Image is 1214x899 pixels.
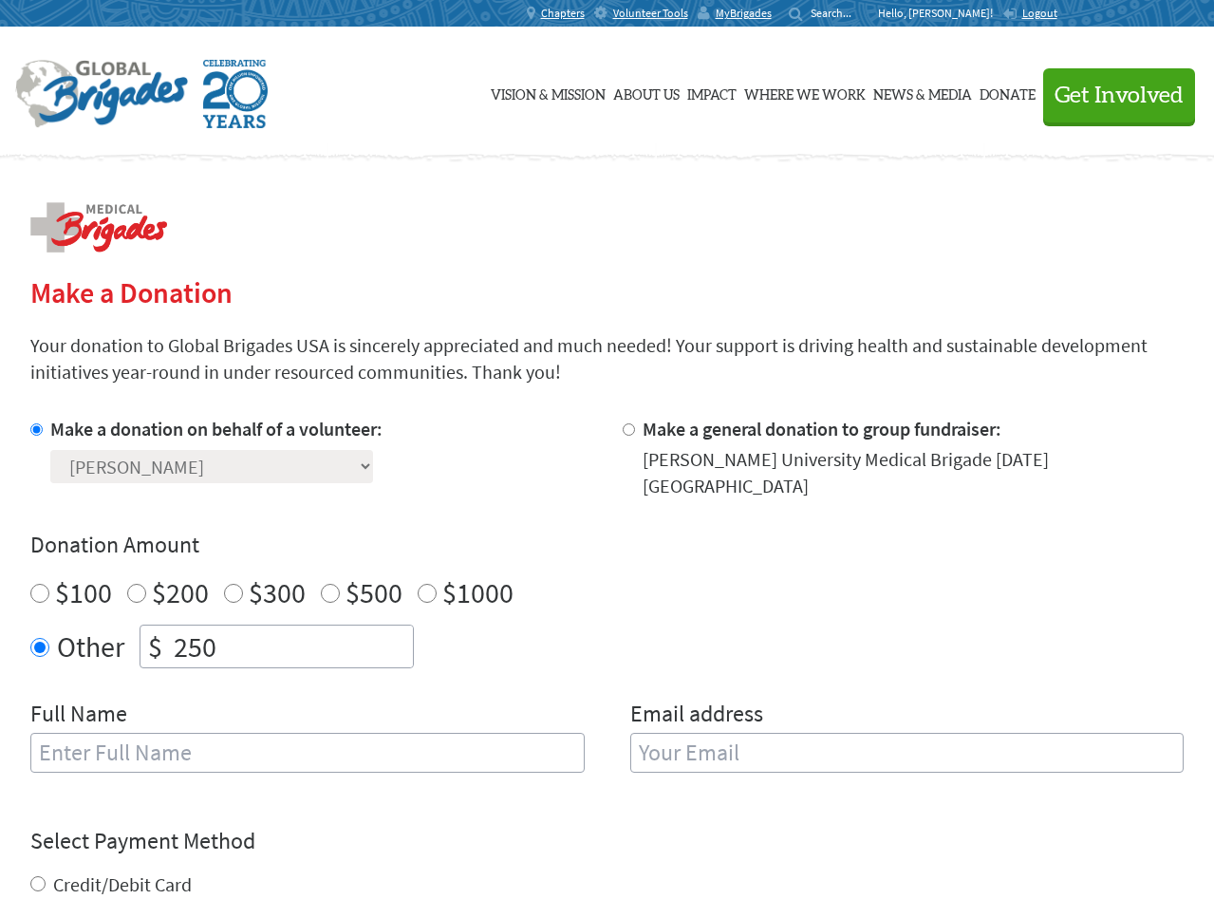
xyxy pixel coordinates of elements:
[15,60,188,128] img: Global Brigades Logo
[643,446,1185,499] div: [PERSON_NAME] University Medical Brigade [DATE] [GEOGRAPHIC_DATA]
[980,45,1036,140] a: Donate
[442,574,514,610] label: $1000
[716,6,772,21] span: MyBrigades
[30,275,1184,309] h2: Make a Donation
[57,625,124,668] label: Other
[30,202,167,253] img: logo-medical.png
[30,826,1184,856] h4: Select Payment Method
[140,626,170,667] div: $
[1055,84,1184,107] span: Get Involved
[346,574,402,610] label: $500
[630,699,763,733] label: Email address
[152,574,209,610] label: $200
[30,332,1184,385] p: Your donation to Global Brigades USA is sincerely appreciated and much needed! Your support is dr...
[249,574,306,610] label: $300
[744,45,866,140] a: Where We Work
[613,45,680,140] a: About Us
[643,417,1001,440] label: Make a general donation to group fundraiser:
[811,6,865,20] input: Search...
[613,6,688,21] span: Volunteer Tools
[53,872,192,896] label: Credit/Debit Card
[170,626,413,667] input: Enter Amount
[30,530,1184,560] h4: Donation Amount
[50,417,383,440] label: Make a donation on behalf of a volunteer:
[203,60,268,128] img: Global Brigades Celebrating 20 Years
[630,733,1185,773] input: Your Email
[30,733,585,773] input: Enter Full Name
[491,45,606,140] a: Vision & Mission
[55,574,112,610] label: $100
[541,6,585,21] span: Chapters
[878,6,1002,21] p: Hello, [PERSON_NAME]!
[687,45,737,140] a: Impact
[1002,6,1057,21] a: Logout
[1043,68,1195,122] button: Get Involved
[873,45,972,140] a: News & Media
[30,699,127,733] label: Full Name
[1022,6,1057,20] span: Logout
